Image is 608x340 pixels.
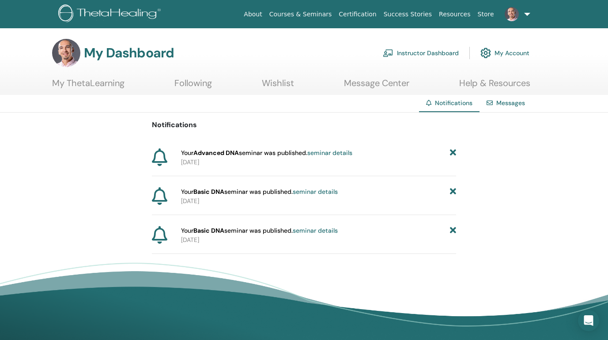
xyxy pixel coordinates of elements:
a: Success Stories [380,6,435,23]
a: seminar details [293,188,338,196]
a: Instructor Dashboard [383,43,459,63]
span: Your seminar was published. [181,187,338,196]
a: Wishlist [262,78,294,95]
p: [DATE] [181,158,456,167]
a: Help & Resources [459,78,530,95]
p: Notifications [152,120,456,130]
a: seminar details [293,227,338,234]
span: Your seminar was published. [181,148,352,158]
span: Notifications [435,99,472,107]
a: Message Center [344,78,409,95]
img: default.jpg [52,39,80,67]
a: Resources [435,6,474,23]
strong: Advanced DNA [193,149,239,157]
strong: Basic DNA [193,227,224,234]
div: Open Intercom Messenger [578,310,599,331]
a: My Account [480,43,529,63]
img: logo.png [58,4,164,24]
p: [DATE] [181,196,456,206]
a: Following [174,78,212,95]
a: seminar details [307,149,352,157]
img: default.jpg [505,7,519,21]
h3: My Dashboard [84,45,174,61]
a: Messages [496,99,525,107]
img: cog.svg [480,45,491,60]
span: Your seminar was published. [181,226,338,235]
a: Store [474,6,498,23]
a: Courses & Seminars [266,6,336,23]
img: chalkboard-teacher.svg [383,49,393,57]
a: Certification [335,6,380,23]
strong: Basic DNA [193,188,224,196]
a: My ThetaLearning [52,78,125,95]
a: About [240,6,265,23]
p: [DATE] [181,235,456,245]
